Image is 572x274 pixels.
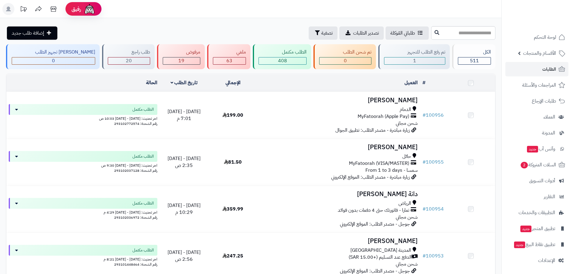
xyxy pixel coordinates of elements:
[422,159,426,166] span: #
[83,3,95,15] img: ai-face.png
[520,226,531,232] span: جديد
[12,29,44,37] span: إضافة طلب جديد
[358,113,409,120] span: MyFatoorah (Apple Pay)
[114,215,157,220] span: رقم الشحنة: 293102036972
[132,200,154,206] span: الطلب مكتمل
[222,112,243,119] span: 199.00
[12,57,95,64] div: 0
[168,108,201,122] span: [DATE] - [DATE] 7:01 م
[114,168,157,173] span: رقم الشحنة: 293102037128
[422,79,425,86] a: #
[505,205,568,220] a: التطبيقات والخدمات
[522,81,556,89] span: المراجعات والأسئلة
[114,262,157,267] span: رقم الشحنة: 293101448464
[404,79,418,86] a: العميل
[451,44,497,69] a: الكل511
[108,49,150,56] div: طلب راجع
[224,159,242,166] span: 81.50
[344,57,347,64] span: 0
[422,112,444,119] a: #100956
[422,205,444,213] a: #100954
[168,155,201,169] span: [DATE] - [DATE] 2:35 ص
[12,49,95,56] div: [PERSON_NAME] تجهيز الطلب
[526,145,555,153] span: وآتس آب
[9,115,157,121] div: اخر تحديث: [DATE] - [DATE] 10:03 ص
[146,79,157,86] a: الحالة
[101,44,156,69] a: طلب راجع 20
[9,162,157,168] div: اخر تحديث: [DATE] - [DATE] 9:30 ص
[505,253,568,268] a: الإعدادات
[505,237,568,252] a: تطبيق نقاط البيعجديد
[260,238,418,245] h3: [PERSON_NAME]
[132,106,154,112] span: الطلب مكتمل
[505,189,568,204] a: التقارير
[338,207,409,214] span: تمارا - فاتورتك حتى 4 دفعات بدون فوائد
[178,57,184,64] span: 19
[260,97,418,104] h3: [PERSON_NAME]
[532,97,556,105] span: طلبات الإرجاع
[108,57,150,64] div: 20
[505,174,568,188] a: أدوات التسويق
[390,29,415,37] span: طلباتي المُوكلة
[168,202,201,216] span: [DATE] - [DATE] 10:29 م
[398,200,411,207] span: الرياض
[396,120,418,127] span: شحن مجاني
[171,79,198,86] a: تاريخ الطلب
[259,57,306,64] div: 408
[514,242,525,248] span: جديد
[377,44,451,69] a: تم رفع الطلب للتجهيز 1
[422,159,444,166] a: #100955
[523,49,556,57] span: الأقسام والمنتجات
[505,126,568,140] a: المدونة
[396,260,418,268] span: شحن مجاني
[331,174,410,181] span: زيارة مباشرة - مصدر الطلب: الموقع الإلكتروني
[225,79,241,86] a: الإجمالي
[521,162,528,168] span: 2
[349,254,412,261] span: الدفع عند التسليم (+15.00 SAR)
[386,26,429,40] a: طلباتي المُوكلة
[163,49,200,56] div: مرفوض
[168,249,201,263] span: [DATE] - [DATE] 2:56 ص
[542,129,555,137] span: المدونة
[527,146,538,152] span: جديد
[531,15,566,27] img: logo-2.png
[335,127,410,134] span: زيارة مباشرة - مصدر الطلب: تطبيق الجوال
[222,205,243,213] span: 359.99
[259,49,307,56] div: الطلب مكتمل
[505,78,568,92] a: المراجعات والأسئلة
[529,177,555,185] span: أدوات التسويق
[505,221,568,236] a: تطبيق المتجرجديد
[213,49,246,56] div: ملغي
[349,160,409,167] span: MyFatoorah (VISA/MASTER)
[206,44,252,69] a: ملغي 63
[278,57,287,64] span: 408
[16,3,31,17] a: تحديثات المنصة
[321,29,333,37] span: تصفية
[505,62,568,76] a: الطلبات
[542,65,556,73] span: الطلبات
[505,158,568,172] a: السلات المتروكة2
[505,94,568,108] a: طلبات الإرجاع
[538,256,555,265] span: الإعدادات
[402,153,411,160] span: حائل
[400,106,411,113] span: الدمام
[339,26,384,40] a: تصدير الطلبات
[519,208,555,217] span: التطبيقات والخدمات
[413,57,416,64] span: 1
[71,5,81,13] span: رفيق
[396,214,418,221] span: شحن مجاني
[422,252,426,260] span: #
[505,142,568,156] a: وآتس آبجديد
[252,44,312,69] a: الطلب مكتمل 408
[470,57,479,64] span: 511
[422,252,444,260] a: #100953
[319,49,371,56] div: تم شحن الطلب
[260,144,418,151] h3: [PERSON_NAME]
[163,57,200,64] div: 19
[340,220,410,228] span: جوجل - مصدر الطلب: الموقع الإلكتروني
[9,256,157,262] div: اخر تحديث: [DATE] - [DATE] 8:21 م
[222,252,243,260] span: 247.25
[132,247,154,253] span: الطلب مكتمل
[505,110,568,124] a: العملاء
[422,205,426,213] span: #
